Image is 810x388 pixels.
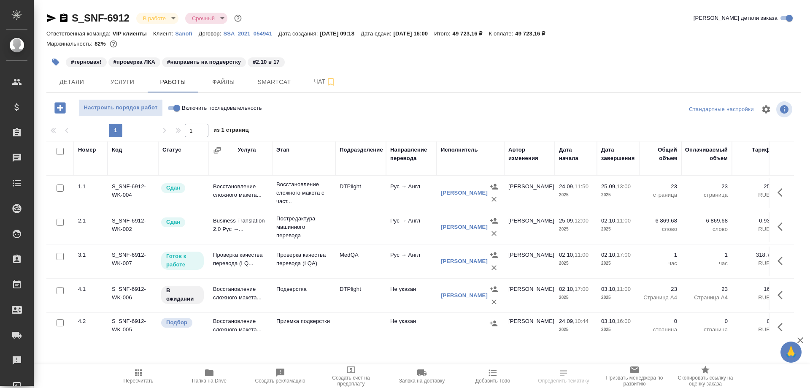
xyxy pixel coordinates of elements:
[394,30,435,37] p: [DATE] 16:00
[601,259,635,268] p: 2025
[686,225,728,233] p: слово
[772,251,793,271] button: Здесь прячутся важные кнопки
[736,217,770,225] p: 0,93
[108,281,158,310] td: S_SNF-6912-WK-006
[559,259,593,268] p: 2025
[136,13,178,24] div: В работе
[276,214,331,240] p: Постредактура машинного перевода
[335,178,386,208] td: DTPlight
[185,13,227,24] div: В работе
[488,227,500,240] button: Удалить
[386,313,437,342] td: Не указан
[686,259,728,268] p: час
[434,30,452,37] p: Итого:
[559,286,575,292] p: 02.10,
[643,285,677,293] p: 23
[559,225,593,233] p: 2025
[108,178,158,208] td: S_SNF-6912-WK-004
[617,183,631,190] p: 13:00
[736,326,770,334] p: RUB
[575,183,589,190] p: 11:50
[559,217,575,224] p: 25.09,
[575,252,589,258] p: 11:00
[108,313,158,342] td: S_SNF-6912-WK-005
[108,38,119,49] button: 7650.50 RUB;
[46,53,65,71] button: Добавить тэг
[276,285,331,293] p: Подверстка
[51,77,92,87] span: Детали
[488,296,500,308] button: Удалить
[71,58,102,66] p: #терновая!
[488,283,500,296] button: Назначить
[772,217,793,237] button: Здесь прячутся важные кнопки
[46,30,113,37] p: Ответственная команда:
[686,182,728,191] p: 23
[601,326,635,334] p: 2025
[643,182,677,191] p: 23
[559,252,575,258] p: 02.10,
[504,247,555,276] td: [PERSON_NAME]
[559,293,593,302] p: 2025
[601,217,617,224] p: 02.10,
[203,77,244,87] span: Файлы
[166,218,180,226] p: Сдан
[772,182,793,203] button: Здесь прячутся важные кнопки
[160,317,205,328] div: Можно подбирать исполнителей
[776,101,794,117] span: Посмотреть информацию
[736,293,770,302] p: RUB
[78,251,103,259] div: 3.1
[113,30,153,37] p: VIP клиенты
[488,261,500,274] button: Удалить
[161,58,247,65] span: направить на подверстку
[453,30,489,37] p: 49 723,16 ₽
[209,212,272,242] td: Business Translation 2.0 Рус →...
[160,182,205,194] div: Менеджер проверил работу исполнителя, передает ее на следующий этап
[175,30,199,37] a: Sanofi
[559,318,575,324] p: 24.09,
[686,217,728,225] p: 6 869,68
[46,41,94,47] p: Маржинальность:
[487,317,500,330] button: Назначить
[78,285,103,293] div: 4.1
[441,190,488,196] a: [PERSON_NAME]
[78,317,103,326] div: 4.2
[736,182,770,191] p: 25
[209,178,272,208] td: Восстановление сложного макета...
[166,252,199,269] p: Готов к работе
[601,318,617,324] p: 03.10,
[49,99,72,117] button: Добавить работу
[386,281,437,310] td: Не указан
[102,77,143,87] span: Услуги
[694,14,778,22] span: [PERSON_NAME] детали заказа
[340,146,383,154] div: Подразделение
[515,30,551,37] p: 49 723,16 ₽
[643,259,677,268] p: час
[167,58,241,66] p: #направить на подверстку
[736,259,770,268] p: RUB
[736,317,770,326] p: 0
[772,285,793,305] button: Здесь прячутся важные кнопки
[643,293,677,302] p: Страница А4
[72,12,130,24] a: S_SNF-6912
[113,58,155,66] p: #проверка ЛКА
[504,313,555,342] td: [PERSON_NAME]
[386,178,437,208] td: Рус → Англ
[166,286,199,303] p: В ожидании
[94,41,108,47] p: 82%
[601,286,617,292] p: 03.10,
[213,146,221,155] button: Сгруппировать
[254,77,294,87] span: Smartcat
[643,225,677,233] p: слово
[160,251,205,271] div: Исполнитель может приступить к работе
[756,99,776,119] span: Настроить таблицу
[601,146,635,163] div: Дата завершения
[504,178,555,208] td: [PERSON_NAME]
[305,76,345,87] span: Чат
[601,293,635,302] p: 2025
[752,146,770,154] div: Тариф
[617,252,631,258] p: 17:00
[160,285,205,305] div: Исполнитель назначен, приступать к работе пока рано
[601,191,635,199] p: 2025
[276,251,331,268] p: Проверка качества перевода (LQA)
[601,183,617,190] p: 25.09,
